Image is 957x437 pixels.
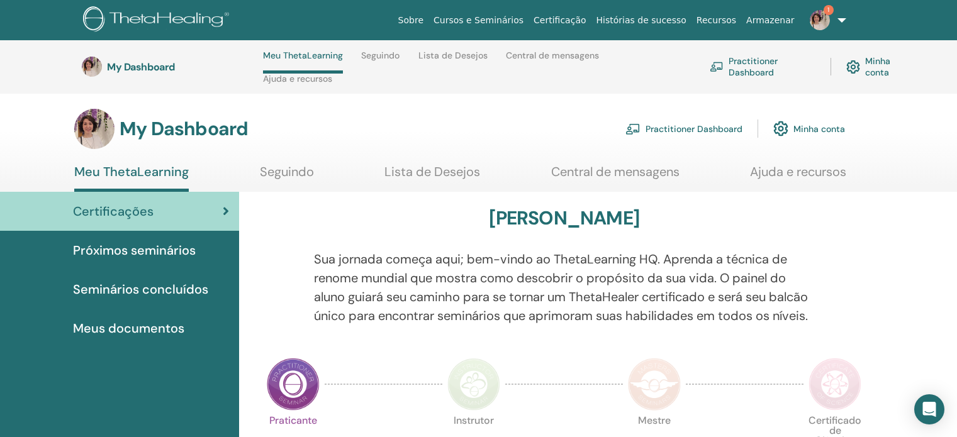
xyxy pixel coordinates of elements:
span: 1 [824,5,834,15]
a: Lista de Desejos [418,50,488,70]
span: Meus documentos [73,319,184,338]
span: Seminários concluídos [73,280,208,299]
a: Central de mensagens [506,50,599,70]
a: Recursos [691,9,741,32]
a: Minha conta [846,53,911,80]
img: default.jpg [74,109,115,149]
a: Practitioner Dashboard [625,114,742,142]
img: cog.svg [846,57,859,77]
a: Armazenar [741,9,799,32]
a: Certificação [529,9,591,32]
a: Sobre [393,9,428,32]
a: Histórias de sucesso [591,9,691,32]
h3: [PERSON_NAME] [489,207,639,230]
h3: My Dashboard [120,118,248,140]
a: Cursos e Seminários [428,9,529,32]
div: Open Intercom Messenger [914,394,944,424]
img: logo.png [83,6,233,35]
a: Practitioner Dashboard [710,53,815,80]
img: Instructor [447,358,500,411]
a: Minha conta [773,114,845,142]
a: Ajuda e recursos [750,164,846,189]
img: Master [628,358,681,411]
a: Lista de Desejos [384,164,480,189]
img: chalkboard-teacher.svg [625,123,641,135]
img: Certificate of Science [809,358,861,411]
span: Próximos seminários [73,241,196,260]
a: Meu ThetaLearning [263,50,343,74]
img: Practitioner [267,358,320,411]
a: Ajuda e recursos [263,74,332,94]
img: cog.svg [773,118,788,139]
h3: My Dashboard [107,61,233,73]
img: default.jpg [810,10,830,30]
img: default.jpg [82,57,102,77]
a: Meu ThetaLearning [74,164,189,192]
img: chalkboard-teacher.svg [710,62,724,72]
span: Certificações [73,202,154,221]
p: Sua jornada começa aqui; bem-vindo ao ThetaLearning HQ. Aprenda a técnica de renome mundial que m... [314,250,815,325]
a: Seguindo [260,164,314,189]
a: Central de mensagens [551,164,680,189]
a: Seguindo [361,50,400,70]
